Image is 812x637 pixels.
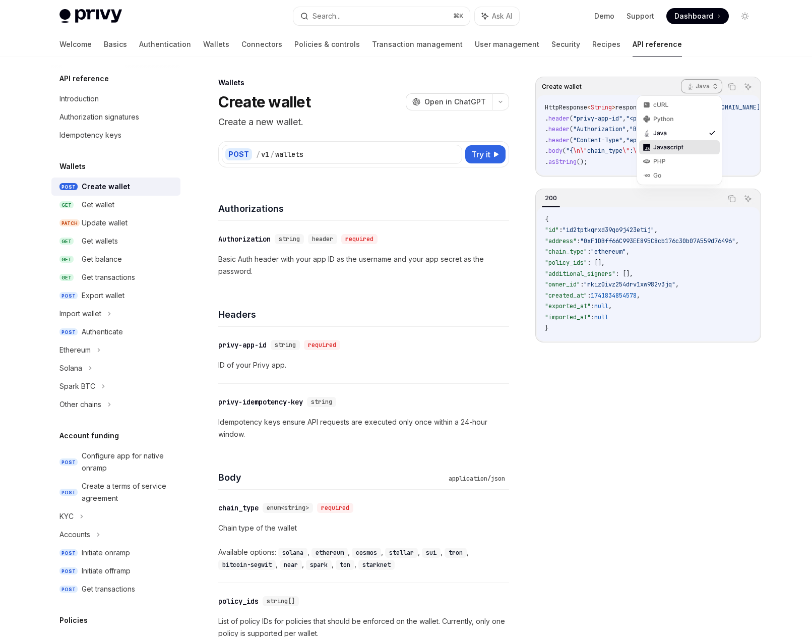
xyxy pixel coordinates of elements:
code: ton [336,560,354,570]
a: GETGet wallet [51,196,180,214]
div: , [445,546,471,558]
span: string [311,398,332,406]
code: spark [306,560,332,570]
span: Ask AI [492,11,512,21]
span: Dashboard [674,11,713,21]
span: "additional_signers" [545,270,615,278]
a: GETGet balance [51,250,180,268]
div: Update wallet [82,217,128,229]
div: Ethereum [59,344,91,356]
span: : [591,302,594,310]
div: Search... [313,10,341,22]
div: Get wallet [82,199,114,211]
span: ( [570,136,573,144]
a: Authorization signatures [51,108,180,126]
span: null [594,302,608,310]
span: Create wallet [542,83,582,91]
a: Welcome [59,32,92,56]
span: , [654,226,658,234]
a: POSTConfigure app for native onramp [51,447,180,477]
span: header [548,114,570,123]
div: Configure app for native onramp [82,450,174,474]
h4: Authorizations [218,202,509,215]
div: Go [653,171,706,180]
span: Open in ChatGPT [424,97,486,107]
div: , [278,546,311,558]
span: POST [59,489,78,496]
div: chain_type [218,503,259,513]
div: policy_ids [218,596,259,606]
span: "[URL][DOMAIN_NAME]" [693,103,764,111]
div: / [256,149,260,159]
a: POSTInitiate onramp [51,544,180,562]
a: Dashboard [666,8,729,24]
div: cURL [653,101,706,109]
div: Accounts [59,529,90,541]
code: starknet [358,560,395,570]
span: : [587,248,591,256]
div: , [306,558,336,570]
span: response [615,103,644,111]
div: , [352,546,385,558]
div: , [336,558,358,570]
div: Create a terms of service agreement [82,480,174,504]
h5: Account funding [59,430,119,442]
button: Copy the contents from the code block [725,192,738,205]
p: Idempotency keys ensure API requests are executed only once within a 24-hour window. [218,416,509,440]
span: "0xF1DBff66C993EE895C8cb176c30b07A559d76496" [580,237,735,245]
span: "ethereum" [591,248,626,256]
div: / [270,149,274,159]
span: "created_at" [545,292,587,300]
div: Export wallet [82,289,124,302]
div: PHP [653,157,706,165]
button: Try it [465,145,506,163]
span: POST [59,549,78,557]
div: Create wallet [82,181,130,193]
div: Introduction [59,93,99,105]
span: GET [59,238,74,245]
a: POSTExport wallet [51,286,180,305]
span: . [545,147,548,155]
span: , [637,292,640,300]
span: : [559,226,563,234]
span: string [275,341,296,349]
h4: Headers [218,308,509,321]
a: POSTGet transactions [51,580,180,598]
div: , [422,546,445,558]
div: Spark BTC [59,380,95,392]
code: ethereum [311,548,348,558]
span: POST [59,328,78,336]
div: Authorization signatures [59,111,139,123]
p: ID of your Privy app. [218,359,509,371]
div: Authorization [218,234,271,244]
button: Toggle dark mode [737,8,753,24]
a: Connectors [241,32,282,56]
div: required [341,234,378,244]
span: Try it [471,148,490,160]
div: application/json [445,474,509,484]
span: \n [573,147,580,155]
a: Introduction [51,90,180,108]
span: POST [59,567,78,575]
a: Basics [104,32,127,56]
div: Idempotency keys [59,129,121,141]
span: "id2tptkqrxd39qo9j423etij" [563,226,654,234]
p: Java [696,82,710,90]
a: Policies & controls [294,32,360,56]
span: : [], [615,270,633,278]
span: , [622,136,626,144]
p: Basic Auth header with your app ID as the username and your app secret as the password. [218,253,509,277]
span: body [548,147,563,155]
div: Available options: [218,546,509,570]
span: ( [570,114,573,123]
span: \" [580,147,587,155]
div: Other chains [59,398,101,411]
span: : [], [587,259,605,267]
div: , [311,546,352,558]
p: Chain type of the wallet [218,522,509,534]
span: GET [59,274,74,281]
div: Java [637,95,722,185]
span: chain_type [587,147,622,155]
h1: Create wallet [218,93,310,111]
div: Authenticate [82,326,123,338]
